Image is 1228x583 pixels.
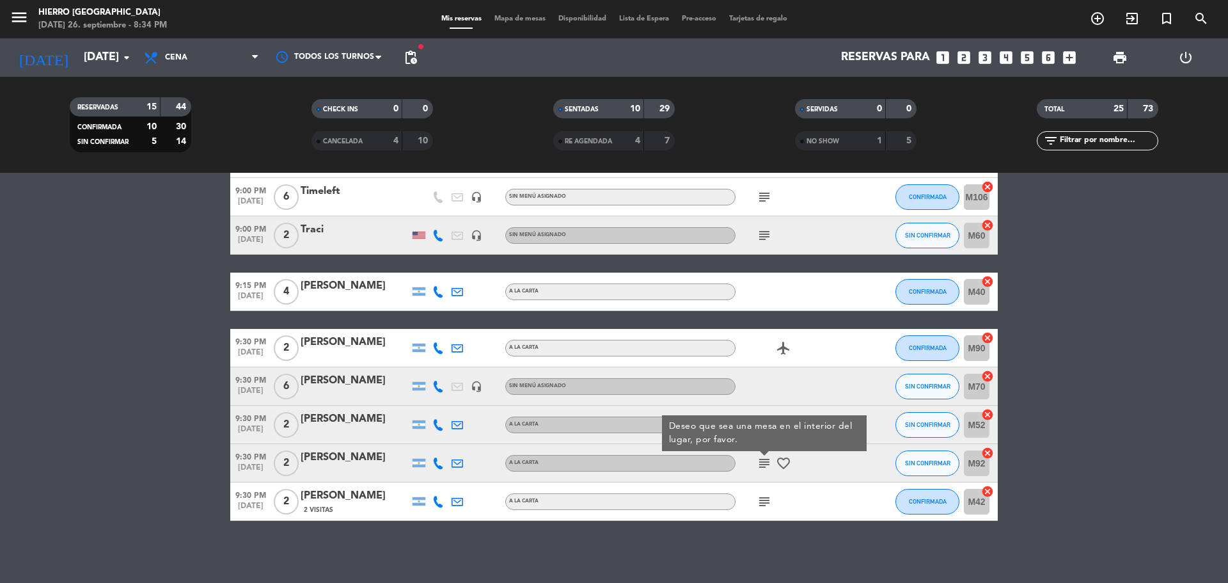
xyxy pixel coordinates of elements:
span: NO SHOW [807,138,839,145]
strong: 10 [146,122,157,131]
strong: 10 [418,136,430,145]
span: CONFIRMADA [909,498,947,505]
span: RESERVADAS [77,104,118,111]
span: Sin menú asignado [509,194,566,199]
i: menu [10,8,29,27]
i: looks_one [934,49,951,66]
i: looks_3 [977,49,993,66]
i: turned_in_not [1159,11,1174,26]
strong: 1 [877,136,882,145]
span: Cena [165,53,187,62]
span: CONFIRMADA [909,193,947,200]
span: SIN CONFIRMAR [905,459,950,467]
span: 9:30 PM [230,410,271,425]
div: LOG OUT [1153,38,1218,77]
i: airplanemode_active [776,340,791,356]
span: A la carta [509,422,539,427]
span: CONFIRMADA [909,288,947,295]
span: Sin menú asignado [509,383,566,388]
span: CONFIRMADA [77,124,122,131]
strong: 30 [176,122,189,131]
button: CONFIRMADA [895,279,959,305]
span: 9:30 PM [230,333,271,348]
div: [DATE] 26. septiembre - 8:34 PM [38,19,167,32]
span: TOTAL [1044,106,1064,113]
i: cancel [981,370,994,383]
span: A la carta [509,289,539,294]
button: SIN CONFIRMAR [895,412,959,438]
span: Sin menú asignado [509,232,566,237]
span: 6 [274,184,299,210]
span: [DATE] [230,463,271,478]
span: 2 Visitas [304,505,333,515]
span: A la carta [509,460,539,465]
i: cancel [981,275,994,288]
span: 9:00 PM [230,221,271,236]
i: arrow_drop_down [119,50,134,65]
div: Hierro [GEOGRAPHIC_DATA] [38,6,167,19]
span: 9:30 PM [230,372,271,387]
i: subject [757,456,772,471]
i: headset_mic [471,230,482,241]
span: 4 [274,279,299,305]
span: SIN CONFIRMAR [77,139,129,145]
span: pending_actions [403,50,418,65]
strong: 44 [176,102,189,111]
span: 2 [274,223,299,248]
i: cancel [981,447,994,459]
span: 9:15 PM [230,277,271,292]
span: SIN CONFIRMAR [905,232,950,239]
button: SIN CONFIRMAR [895,374,959,399]
i: looks_6 [1040,49,1057,66]
strong: 25 [1114,104,1124,113]
i: add_box [1061,49,1078,66]
button: SIN CONFIRMAR [895,223,959,248]
span: SIN CONFIRMAR [905,421,950,428]
i: power_settings_new [1178,50,1193,65]
i: looks_two [956,49,972,66]
span: [DATE] [230,236,271,250]
i: subject [757,189,772,205]
strong: 0 [393,104,398,113]
span: [DATE] [230,425,271,440]
span: RE AGENDADA [565,138,612,145]
i: favorite_border [776,456,791,471]
span: SENTADAS [565,106,599,113]
strong: 0 [423,104,430,113]
span: 9:30 PM [230,487,271,502]
strong: 4 [393,136,398,145]
i: cancel [981,219,994,232]
i: cancel [981,180,994,193]
i: exit_to_app [1124,11,1140,26]
strong: 73 [1143,104,1156,113]
div: Deseo que sea una mesa en el interior del lugar, por favor. [669,420,860,447]
i: cancel [981,485,994,498]
div: [PERSON_NAME] [301,278,409,294]
strong: 0 [877,104,882,113]
span: Pre-acceso [675,15,723,22]
span: CONFIRMADA [909,344,947,351]
i: headset_mic [471,191,482,203]
div: Timeleft [301,183,409,200]
button: CONFIRMADA [895,184,959,210]
span: 6 [274,374,299,399]
strong: 5 [906,136,914,145]
span: Tarjetas de regalo [723,15,794,22]
i: add_circle_outline [1090,11,1105,26]
span: [DATE] [230,292,271,307]
div: [PERSON_NAME] [301,449,409,466]
div: [PERSON_NAME] [301,488,409,504]
span: [DATE] [230,197,271,212]
span: Reservas para [841,51,930,64]
span: A la carta [509,345,539,350]
span: [DATE] [230,502,271,516]
div: [PERSON_NAME] [301,411,409,427]
span: 2 [274,412,299,438]
span: CHECK INS [323,106,358,113]
strong: 7 [665,136,672,145]
span: SERVIDAS [807,106,838,113]
button: CONFIRMADA [895,335,959,361]
div: [PERSON_NAME] [301,372,409,389]
i: looks_5 [1019,49,1035,66]
strong: 10 [630,104,640,113]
